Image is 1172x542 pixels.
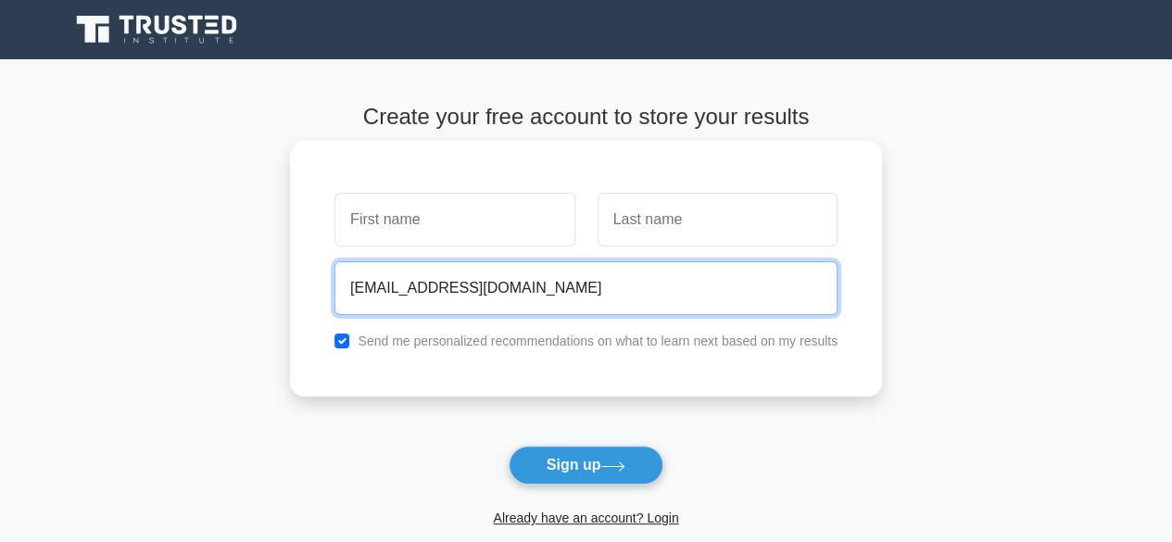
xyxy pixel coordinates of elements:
a: Already have an account? Login [493,510,678,525]
input: Last name [598,193,838,246]
button: Sign up [509,446,664,485]
input: First name [334,193,574,246]
h4: Create your free account to store your results [290,104,882,131]
input: Email [334,261,838,315]
label: Send me personalized recommendations on what to learn next based on my results [358,334,838,348]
